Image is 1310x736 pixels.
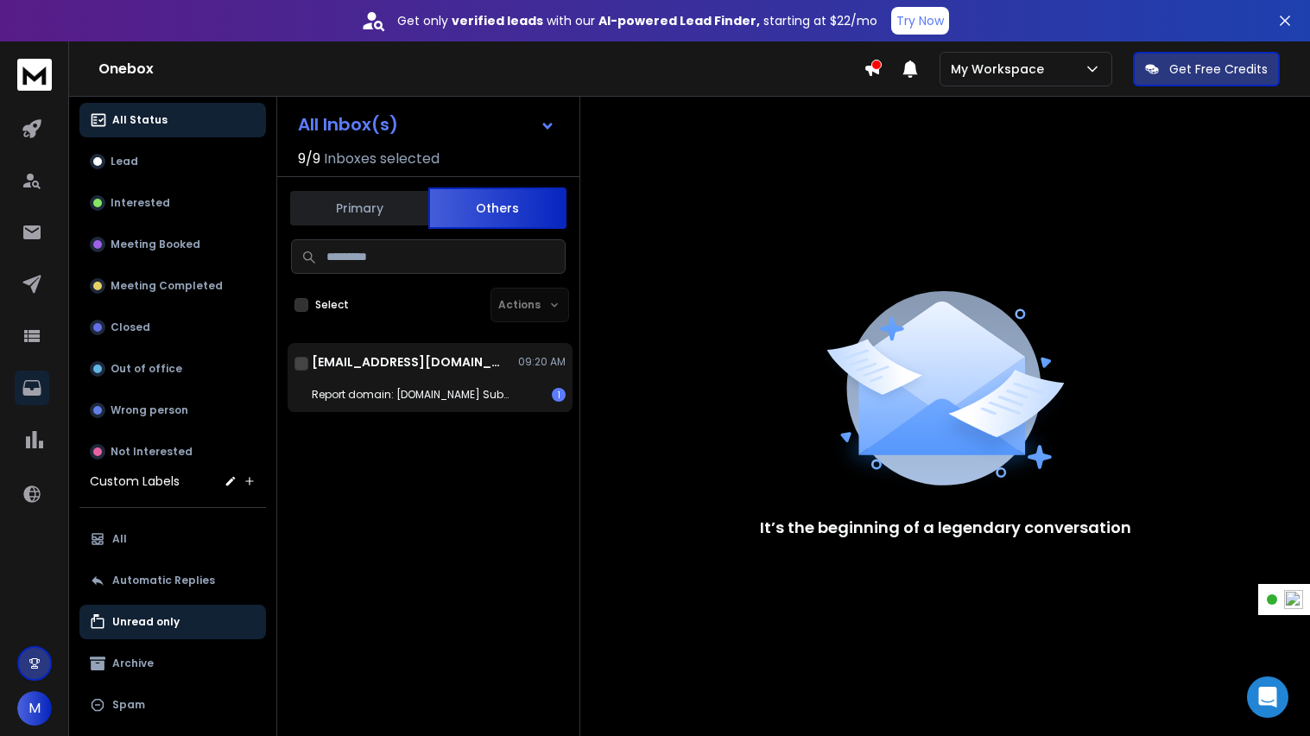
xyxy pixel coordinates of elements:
p: Try Now [896,12,944,29]
p: Spam [112,698,145,712]
p: Meeting Completed [111,279,223,293]
strong: AI-powered Lead Finder, [598,12,760,29]
p: Out of office [111,362,182,376]
p: Meeting Booked [111,238,200,251]
p: Unread only [112,615,180,629]
h3: Inboxes selected [324,149,440,169]
h1: [EMAIL_ADDRESS][DOMAIN_NAME] [312,353,502,371]
button: Unread only [79,605,266,639]
p: Report domain: [DOMAIN_NAME] Submitter: [DOMAIN_NAME] [312,388,519,402]
button: Primary [290,189,428,227]
p: All Status [112,113,168,127]
button: Others [428,187,566,229]
button: All Status [79,103,266,137]
button: M [17,691,52,726]
button: All [79,522,266,556]
p: All [112,532,127,546]
button: Wrong person [79,393,266,428]
button: Automatic Replies [79,563,266,598]
button: Archive [79,646,266,681]
button: Not Interested [79,435,266,469]
button: Lead [79,144,266,179]
button: All Inbox(s) [284,107,569,142]
img: logo [17,59,52,91]
span: 9 / 9 [298,149,320,169]
p: 09:20 AM [518,355,566,369]
p: Get only with our starting at $22/mo [397,12,877,29]
p: Wrong person [111,403,188,417]
p: Get Free Credits [1169,60,1268,78]
p: Archive [112,657,154,670]
button: Interested [79,186,266,220]
p: Not Interested [111,445,193,459]
h1: All Inbox(s) [298,116,398,133]
label: Select [315,298,349,312]
div: Open Intercom Messenger [1247,676,1288,718]
p: Closed [111,320,150,334]
button: Try Now [891,7,949,35]
p: Interested [111,196,170,210]
p: My Workspace [951,60,1051,78]
button: Meeting Booked [79,227,266,262]
button: Out of office [79,352,266,386]
button: Get Free Credits [1133,52,1280,86]
button: Meeting Completed [79,269,266,303]
div: 1 [552,388,566,402]
p: Lead [111,155,138,168]
p: It’s the beginning of a legendary conversation [760,516,1131,540]
h1: Onebox [98,59,864,79]
p: Automatic Replies [112,574,215,587]
strong: verified leads [452,12,543,29]
h3: Custom Labels [90,473,180,490]
button: Spam [79,688,266,722]
button: Closed [79,310,266,345]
